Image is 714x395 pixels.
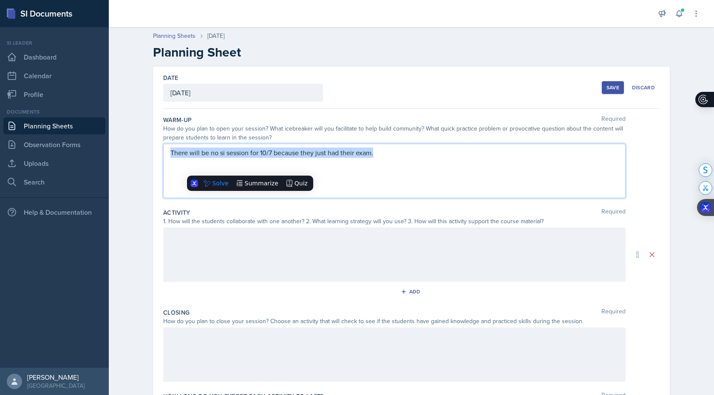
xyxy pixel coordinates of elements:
[606,84,619,91] div: Save
[207,31,224,40] div: [DATE]
[27,381,85,390] div: [GEOGRAPHIC_DATA]
[602,81,624,94] button: Save
[3,67,105,84] a: Calendar
[601,208,626,217] span: Required
[601,116,626,124] span: Required
[3,117,105,134] a: Planning Sheets
[170,148,618,158] p: There will be no si session for 10/7 because they just had their exam.
[3,155,105,172] a: Uploads
[3,204,105,221] div: Help & Documentation
[163,208,190,217] label: Activity
[3,136,105,153] a: Observation Forms
[163,317,626,326] div: How do you plan to close your session? Choose an activity that will check to see if the students ...
[632,84,655,91] div: Discard
[163,74,178,82] label: Date
[3,173,105,190] a: Search
[3,39,105,47] div: Si leader
[3,108,105,116] div: Documents
[163,308,190,317] label: Closing
[3,48,105,65] a: Dashboard
[627,81,660,94] button: Discard
[153,31,195,40] a: Planning Sheets
[27,373,85,381] div: [PERSON_NAME]
[398,285,425,298] button: Add
[163,116,192,124] label: Warm-Up
[601,308,626,317] span: Required
[153,45,670,60] h2: Planning Sheet
[163,217,626,226] div: 1. How will the students collaborate with one another? 2. What learning strategy will you use? 3....
[3,86,105,103] a: Profile
[402,288,421,295] div: Add
[163,124,626,142] div: How do you plan to open your session? What icebreaker will you facilitate to help build community...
